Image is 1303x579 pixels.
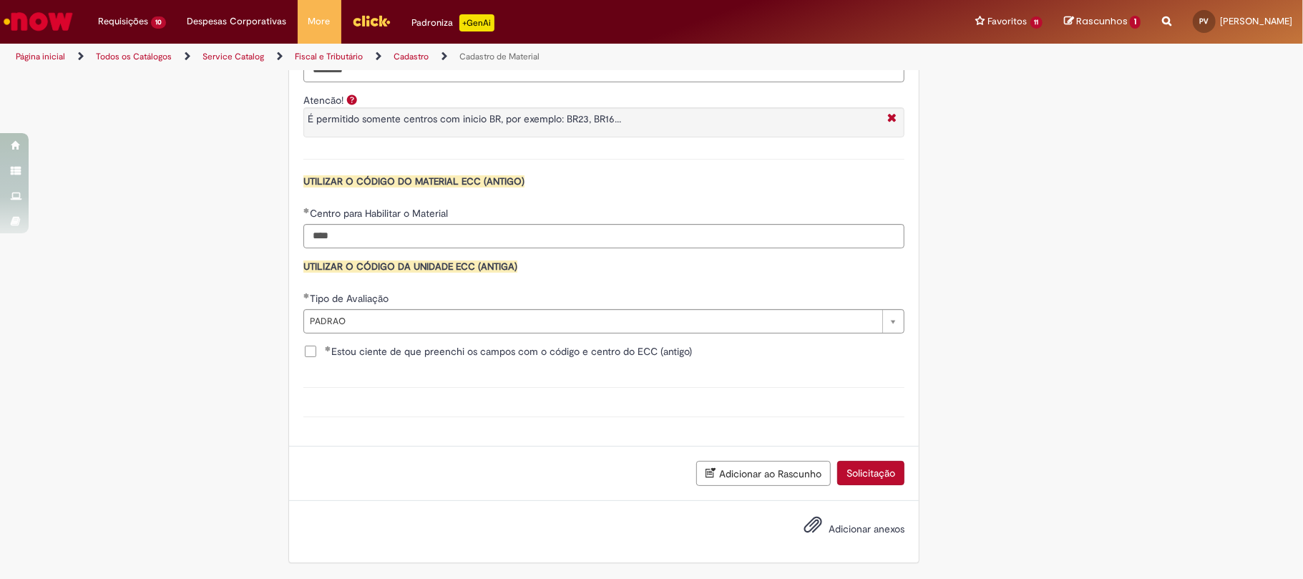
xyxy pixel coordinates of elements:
[696,461,831,486] button: Adicionar ao Rascunho
[1064,15,1141,29] a: Rascunhos
[202,51,264,62] a: Service Catalog
[325,344,692,359] span: Estou ciente de que preenchi os campos com o código e centro do ECC (antigo)
[308,112,880,126] p: É permitido somente centros com inicio BR, por exemplo: BR23, BR16...
[1,7,75,36] img: ServiceNow
[1200,16,1209,26] span: PV
[325,346,331,351] span: Obrigatório Preenchido
[303,224,904,248] input: Centro para Habilitar o Material
[884,112,900,127] i: Fechar More information Por question_atencao
[1030,16,1043,29] span: 11
[303,208,310,213] span: Obrigatório Preenchido
[310,207,451,220] span: Centro para Habilitar o Material
[343,94,361,105] span: Ajuda para Atencão!
[412,14,494,31] div: Padroniza
[187,14,287,29] span: Despesas Corporativas
[459,14,494,31] p: +GenAi
[988,14,1028,29] span: Favoritos
[352,10,391,31] img: click_logo_yellow_360x200.png
[308,14,331,29] span: More
[303,261,517,273] span: UTILIZAR O CÓDIGO DA UNIDADE ECC (ANTIGA)
[310,310,875,333] span: PADRAO
[394,51,429,62] a: Cadastro
[303,94,343,107] label: Atencão!
[16,51,65,62] a: Página inicial
[310,292,391,305] span: Tipo de Avaliação
[1220,15,1292,27] span: [PERSON_NAME]
[303,293,310,298] span: Obrigatório Preenchido
[837,461,904,485] button: Solicitação
[1076,14,1128,28] span: Rascunhos
[98,14,148,29] span: Requisições
[303,58,904,82] input: Codigo SAP do Material
[303,175,524,188] span: UTILIZAR O CÓDIGO DO MATERIAL ECC (ANTIGO)
[459,51,540,62] a: Cadastro de Material
[151,16,166,29] span: 10
[1130,16,1141,29] span: 1
[96,51,172,62] a: Todos os Catálogos
[800,512,826,545] button: Adicionar anexos
[295,51,363,62] a: Fiscal e Tributário
[829,522,904,535] span: Adicionar anexos
[11,44,858,70] ul: Trilhas de página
